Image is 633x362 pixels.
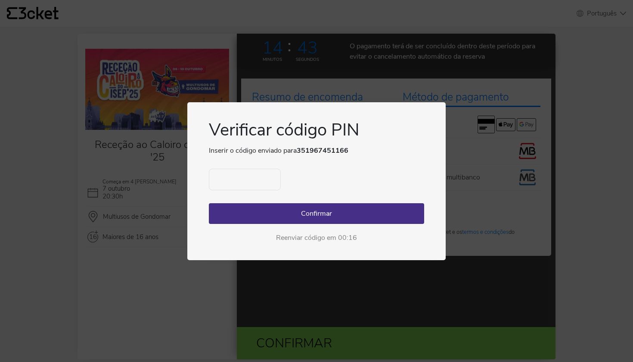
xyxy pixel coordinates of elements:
[209,203,424,224] button: Confirmar
[209,145,424,156] p: Inserir o código enviado para
[276,233,336,243] span: Reenviar código em
[209,120,424,145] h1: Verificar código PIN
[297,146,348,155] strong: 351967451166
[338,233,357,243] div: 00:16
